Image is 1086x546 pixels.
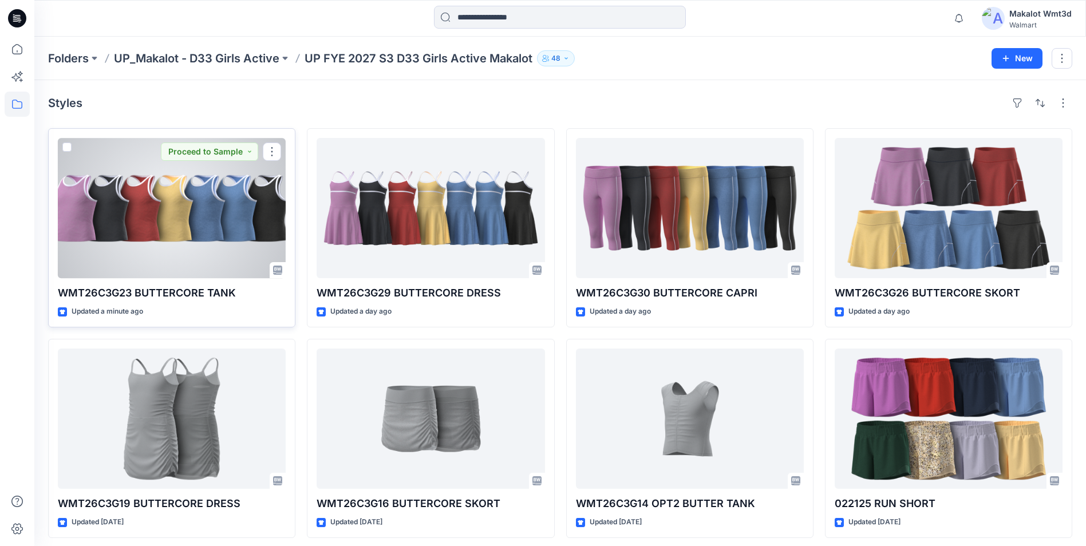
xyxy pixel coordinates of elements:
p: Updated a day ago [330,306,392,318]
p: Updated a day ago [590,306,651,318]
a: WMT26C3G14 OPT2 BUTTER TANK [576,349,804,489]
img: avatar [982,7,1005,30]
a: 022125 RUN SHORT [835,349,1063,489]
div: Walmart [1009,21,1072,29]
p: Updated [DATE] [72,516,124,528]
p: WMT26C3G23 BUTTERCORE TANK [58,285,286,301]
button: 48 [537,50,575,66]
p: Updated a minute ago [72,306,143,318]
a: Folders [48,50,89,66]
a: WMT26C3G29 BUTTERCORE DRESS [317,138,544,278]
a: UP_Makalot - D33 Girls Active [114,50,279,66]
p: WMT26C3G26 BUTTERCORE SKORT [835,285,1063,301]
p: Updated [DATE] [848,516,901,528]
a: WMT26C3G19 BUTTERCORE DRESS [58,349,286,489]
p: 48 [551,52,560,65]
p: WMT26C3G19 BUTTERCORE DRESS [58,496,286,512]
p: Updated [DATE] [330,516,382,528]
h4: Styles [48,96,82,110]
p: UP FYE 2027 S3 D33 Girls Active Makalot [305,50,532,66]
p: WMT26C3G14 OPT2 BUTTER TANK [576,496,804,512]
a: WMT26C3G30 BUTTERCORE CAPRI [576,138,804,278]
p: 022125 RUN SHORT [835,496,1063,512]
p: WMT26C3G16 BUTTERCORE SKORT [317,496,544,512]
a: WMT26C3G16 BUTTERCORE SKORT [317,349,544,489]
p: Updated [DATE] [590,516,642,528]
div: Makalot Wmt3d [1009,7,1072,21]
button: New [992,48,1042,69]
a: WMT26C3G26 BUTTERCORE SKORT [835,138,1063,278]
p: WMT26C3G30 BUTTERCORE CAPRI [576,285,804,301]
p: Updated a day ago [848,306,910,318]
p: WMT26C3G29 BUTTERCORE DRESS [317,285,544,301]
a: WMT26C3G23 BUTTERCORE TANK [58,138,286,278]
